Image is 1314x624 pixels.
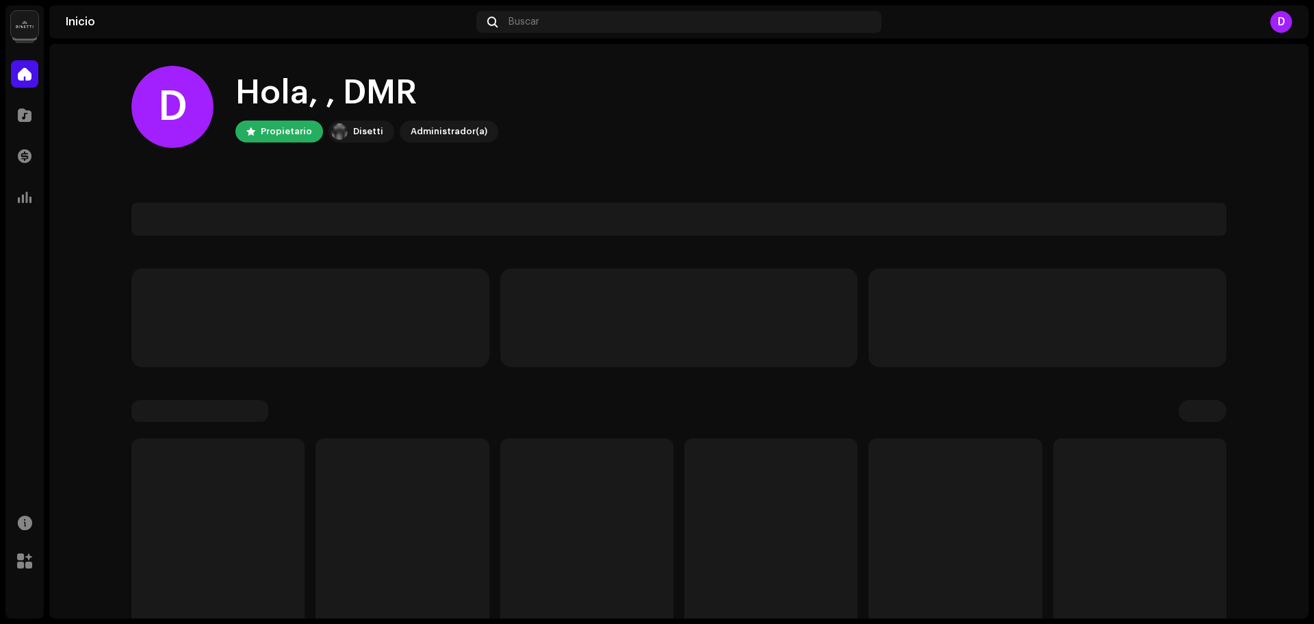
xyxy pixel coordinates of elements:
[331,123,348,140] img: 02a7c2d3-3c89-4098-b12f-2ff2945c95ee
[66,16,471,27] div: Inicio
[235,71,498,115] div: Hola, , DMR
[508,16,539,27] span: Buscar
[1270,11,1292,33] div: D
[411,123,487,140] div: Administrador(a)
[261,123,312,140] div: Propietario
[11,11,38,38] img: 02a7c2d3-3c89-4098-b12f-2ff2945c95ee
[353,123,383,140] div: Disetti
[131,66,214,148] div: D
